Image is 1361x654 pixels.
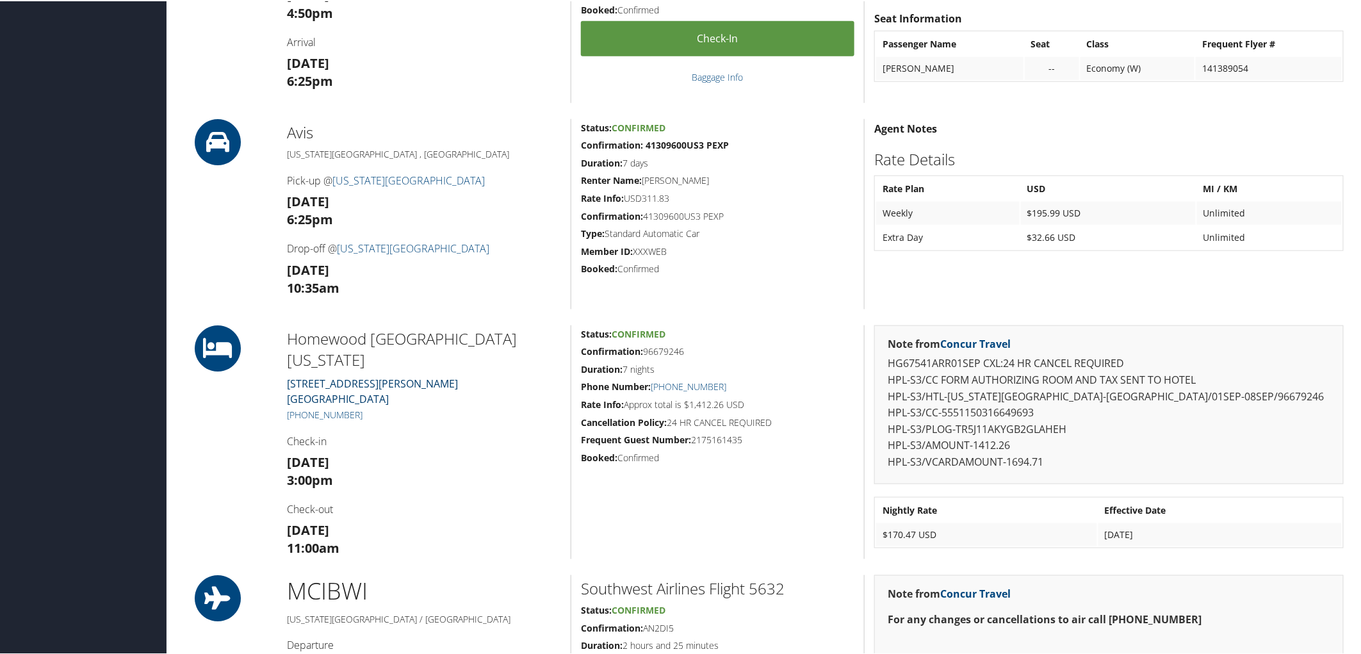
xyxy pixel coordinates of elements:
h5: [US_STATE][GEOGRAPHIC_DATA] / [GEOGRAPHIC_DATA] [287,612,561,625]
strong: 3:00pm [287,470,333,487]
a: [US_STATE][GEOGRAPHIC_DATA] [337,240,489,254]
td: [PERSON_NAME] [876,56,1023,79]
strong: [DATE] [287,192,329,209]
a: [US_STATE][GEOGRAPHIC_DATA] [332,172,485,186]
strong: 4:50pm [287,3,333,20]
strong: 11:00am [287,538,339,555]
th: Nightly Rate [876,498,1096,521]
strong: Duration: [581,638,623,650]
h5: USD311.83 [581,191,854,204]
strong: Status: [581,603,612,615]
td: Extra Day [876,225,1019,248]
span: Confirmed [612,327,665,339]
h2: Homewood [GEOGRAPHIC_DATA][US_STATE] [287,327,561,370]
strong: Renter Name: [581,173,642,185]
h4: Arrival [287,34,561,48]
a: Baggage Info [692,70,744,82]
h5: [PERSON_NAME] [581,173,854,186]
th: Seat [1025,31,1079,54]
strong: Frequent Guest Number: [581,432,691,445]
strong: [DATE] [287,520,329,537]
strong: [DATE] [287,452,329,470]
h1: MCI BWI [287,574,561,606]
h4: Departure [287,637,561,651]
strong: Note from [888,336,1011,350]
strong: Confirmation: 41309600US3 PEXP [581,138,729,150]
strong: 10:35am [287,278,339,295]
strong: Agent Notes [874,120,937,135]
th: Passenger Name [876,31,1023,54]
p: HG67541ARR01SEP CXL:24 HR CANCEL REQUIRED HPL-S3/CC FORM AUTHORIZING ROOM AND TAX SENT TO HOTEL H... [888,354,1330,469]
strong: Booked: [581,261,617,274]
strong: Phone Number: [581,379,651,391]
h5: Approx total is $1,412.26 USD [581,397,854,410]
h5: 24 HR CANCEL REQUIRED [581,415,854,428]
a: [PHONE_NUMBER] [287,407,363,420]
h5: XXXWEB [581,244,854,257]
span: Confirmed [612,603,665,615]
h5: Confirmed [581,450,854,463]
h4: Drop-off @ [287,240,561,254]
td: $195.99 USD [1021,200,1196,224]
th: Effective Date [1098,498,1342,521]
td: Weekly [876,200,1019,224]
strong: 6:25pm [287,209,333,227]
td: Unlimited [1197,200,1342,224]
h5: 2 hours and 25 minutes [581,638,854,651]
strong: Note from [888,585,1011,600]
strong: Booked: [581,450,617,462]
strong: Confirmation: [581,621,643,633]
td: [DATE] [1098,522,1342,545]
h5: Confirmed [581,3,854,15]
h2: Southwest Airlines Flight 5632 [581,576,854,598]
strong: Confirmation: [581,209,643,221]
th: Rate Plan [876,176,1019,199]
th: Frequent Flyer # [1196,31,1342,54]
h5: 41309600US3 PEXP [581,209,854,222]
h4: Check-in [287,433,561,447]
h5: 2175161435 [581,432,854,445]
th: MI / KM [1197,176,1342,199]
a: Check-in [581,20,854,55]
h2: Rate Details [874,147,1344,169]
a: Concur Travel [940,336,1011,350]
a: Concur Travel [940,585,1011,600]
strong: Rate Info: [581,397,624,409]
h5: 7 days [581,156,854,168]
strong: For any changes or cancellations to air call [PHONE_NUMBER] [888,611,1202,625]
h5: 96679246 [581,344,854,357]
h5: [US_STATE][GEOGRAPHIC_DATA] , [GEOGRAPHIC_DATA] [287,147,561,159]
div: -- [1031,61,1073,73]
strong: [DATE] [287,260,329,277]
td: $32.66 USD [1021,225,1196,248]
strong: Status: [581,120,612,133]
h5: Standard Automatic Car [581,226,854,239]
h5: AN2DI5 [581,621,854,634]
td: Unlimited [1197,225,1342,248]
strong: Duration: [581,156,623,168]
td: Economy (W) [1080,56,1194,79]
th: USD [1021,176,1196,199]
td: 141389054 [1196,56,1342,79]
a: [STREET_ADDRESS][PERSON_NAME][GEOGRAPHIC_DATA] [287,375,458,405]
h4: Pick-up @ [287,172,561,186]
h5: Confirmed [581,261,854,274]
strong: Duration: [581,362,623,374]
h5: 7 nights [581,362,854,375]
th: Class [1080,31,1194,54]
a: [PHONE_NUMBER] [651,379,726,391]
strong: Booked: [581,3,617,15]
span: Confirmed [612,120,665,133]
strong: Rate Info: [581,191,624,203]
strong: 6:25pm [287,71,333,88]
strong: [DATE] [287,53,329,70]
strong: Status: [581,327,612,339]
td: $170.47 USD [876,522,1096,545]
strong: Cancellation Policy: [581,415,667,427]
h2: Avis [287,120,561,142]
strong: Confirmation: [581,344,643,356]
strong: Member ID: [581,244,633,256]
strong: Type: [581,226,605,238]
strong: Seat Information [874,10,962,24]
h4: Check-out [287,501,561,515]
